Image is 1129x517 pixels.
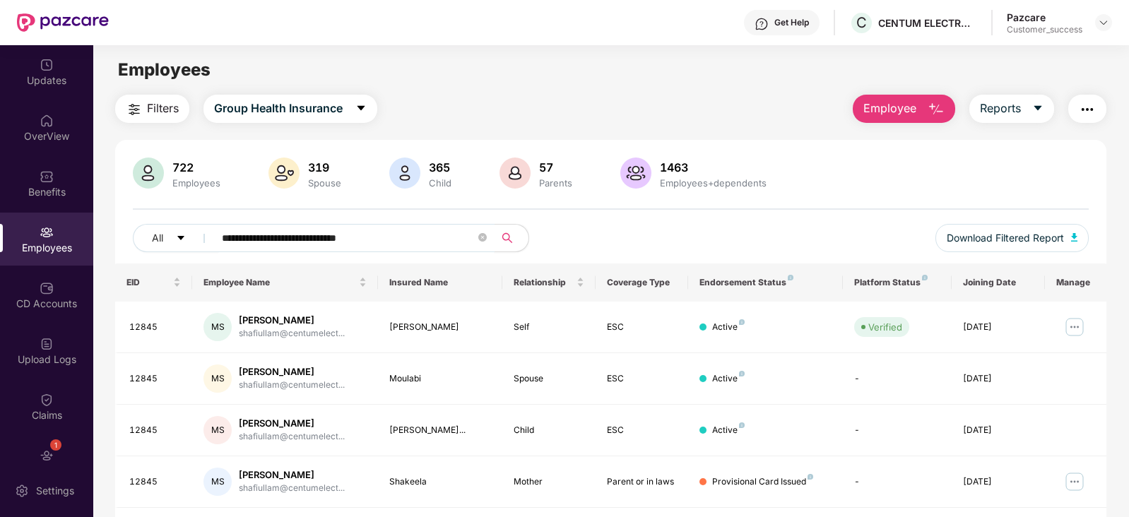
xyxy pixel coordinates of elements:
[856,14,867,31] span: C
[40,170,54,184] img: svg+xml;base64,PHN2ZyBpZD0iQmVuZWZpdHMiIHhtbG5zPSJodHRwOi8vd3d3LnczLm9yZy8yMDAwL3N2ZyIgd2lkdGg9Ij...
[712,372,745,386] div: Active
[1045,263,1107,302] th: Manage
[40,281,54,295] img: svg+xml;base64,PHN2ZyBpZD0iQ0RfQWNjb3VudHMiIGRhdGEtbmFtZT0iQ0QgQWNjb3VudHMiIHhtbG5zPSJodHRwOi8vd3...
[126,101,143,118] img: svg+xml;base64,PHN2ZyB4bWxucz0iaHR0cDovL3d3dy53My5vcmcvMjAwMC9zdmciIHdpZHRoPSIyNCIgaGVpZ2h0PSIyNC...
[963,321,1034,334] div: [DATE]
[115,263,193,302] th: EID
[854,277,940,288] div: Platform Status
[868,320,902,334] div: Verified
[922,275,928,280] img: svg+xml;base64,PHN2ZyB4bWxucz0iaHR0cDovL3d3dy53My5vcmcvMjAwMC9zdmciIHdpZHRoPSI4IiBoZWlnaHQ9IjgiIH...
[203,364,232,393] div: MS
[239,314,345,327] div: [PERSON_NAME]
[389,424,490,437] div: [PERSON_NAME]...
[389,372,490,386] div: Moulabi
[657,160,769,174] div: 1463
[129,321,182,334] div: 12845
[536,160,575,174] div: 57
[203,277,356,288] span: Employee Name
[1079,101,1096,118] img: svg+xml;base64,PHN2ZyB4bWxucz0iaHR0cDovL3d3dy53My5vcmcvMjAwMC9zdmciIHdpZHRoPSIyNCIgaGVpZ2h0PSIyNC...
[952,263,1045,302] th: Joining Date
[514,424,584,437] div: Child
[40,114,54,128] img: svg+xml;base64,PHN2ZyBpZD0iSG9tZSIgeG1sbnM9Imh0dHA6Ly93d3cudzMub3JnLzIwMDAvc3ZnIiB3aWR0aD0iMjAiIG...
[389,321,490,334] div: [PERSON_NAME]
[1071,233,1078,242] img: svg+xml;base64,PHN2ZyB4bWxucz0iaHR0cDovL3d3dy53My5vcmcvMjAwMC9zdmciIHhtbG5zOnhsaW5rPSJodHRwOi8vd3...
[1098,17,1109,28] img: svg+xml;base64,PHN2ZyBpZD0iRHJvcGRvd24tMzJ4MzIiIHhtbG5zPSJodHRwOi8vd3d3LnczLm9yZy8yMDAwL3N2ZyIgd2...
[305,177,344,189] div: Spouse
[17,13,109,32] img: New Pazcare Logo
[774,17,809,28] div: Get Help
[963,475,1034,489] div: [DATE]
[712,321,745,334] div: Active
[239,365,345,379] div: [PERSON_NAME]
[739,422,745,428] img: svg+xml;base64,PHN2ZyB4bWxucz0iaHR0cDovL3d3dy53My5vcmcvMjAwMC9zdmciIHdpZHRoPSI4IiBoZWlnaHQ9IjgiIH...
[607,424,678,437] div: ESC
[239,379,345,392] div: shafiullam@centumelect...
[596,263,689,302] th: Coverage Type
[739,371,745,376] img: svg+xml;base64,PHN2ZyB4bWxucz0iaHR0cDovL3d3dy53My5vcmcvMjAwMC9zdmciIHdpZHRoPSI4IiBoZWlnaHQ9IjgiIH...
[843,353,952,405] td: -
[203,468,232,496] div: MS
[863,100,916,117] span: Employee
[170,177,223,189] div: Employees
[878,16,977,30] div: CENTUM ELECTRONICS LIMITED
[40,58,54,72] img: svg+xml;base64,PHN2ZyBpZD0iVXBkYXRlZCIgeG1sbnM9Imh0dHA6Ly93d3cudzMub3JnLzIwMDAvc3ZnIiB3aWR0aD0iMj...
[1063,470,1086,493] img: manageButton
[502,263,596,302] th: Relationship
[426,177,454,189] div: Child
[118,59,211,80] span: Employees
[126,277,171,288] span: EID
[1007,24,1082,35] div: Customer_success
[657,177,769,189] div: Employees+dependents
[203,313,232,341] div: MS
[32,484,78,498] div: Settings
[514,321,584,334] div: Self
[239,482,345,495] div: shafiullam@centumelect...
[176,233,186,244] span: caret-down
[500,158,531,189] img: svg+xml;base64,PHN2ZyB4bWxucz0iaHR0cDovL3d3dy53My5vcmcvMjAwMC9zdmciIHhtbG5zOnhsaW5rPSJodHRwOi8vd3...
[607,475,678,489] div: Parent or in laws
[712,424,745,437] div: Active
[268,158,300,189] img: svg+xml;base64,PHN2ZyB4bWxucz0iaHR0cDovL3d3dy53My5vcmcvMjAwMC9zdmciIHhtbG5zOnhsaW5rPSJodHRwOi8vd3...
[389,475,490,489] div: Shakeela
[935,224,1089,252] button: Download Filtered Report
[514,277,574,288] span: Relationship
[129,424,182,437] div: 12845
[843,456,952,508] td: -
[969,95,1054,123] button: Reportscaret-down
[494,232,521,244] span: search
[426,160,454,174] div: 365
[478,233,487,242] span: close-circle
[788,275,793,280] img: svg+xml;base64,PHN2ZyB4bWxucz0iaHR0cDovL3d3dy53My5vcmcvMjAwMC9zdmciIHdpZHRoPSI4IiBoZWlnaHQ9IjgiIH...
[129,475,182,489] div: 12845
[214,100,343,117] span: Group Health Insurance
[739,319,745,325] img: svg+xml;base64,PHN2ZyB4bWxucz0iaHR0cDovL3d3dy53My5vcmcvMjAwMC9zdmciIHdpZHRoPSI4IiBoZWlnaHQ9IjgiIH...
[15,484,29,498] img: svg+xml;base64,PHN2ZyBpZD0iU2V0dGluZy0yMHgyMCIgeG1sbnM9Imh0dHA6Ly93d3cudzMub3JnLzIwMDAvc3ZnIiB3aW...
[40,448,54,463] img: svg+xml;base64,PHN2ZyBpZD0iRW5kb3JzZW1lbnRzIiB4bWxucz0iaHR0cDovL3d3dy53My5vcmcvMjAwMC9zdmciIHdpZH...
[239,430,345,444] div: shafiullam@centumelect...
[147,100,179,117] span: Filters
[192,263,378,302] th: Employee Name
[40,337,54,351] img: svg+xml;base64,PHN2ZyBpZD0iVXBsb2FkX0xvZ3MiIGRhdGEtbmFtZT0iVXBsb2FkIExvZ3MiIHhtbG5zPSJodHRwOi8vd3...
[305,160,344,174] div: 319
[239,327,345,340] div: shafiullam@centumelect...
[129,372,182,386] div: 12845
[514,475,584,489] div: Mother
[947,230,1064,246] span: Download Filtered Report
[1032,102,1044,115] span: caret-down
[40,225,54,239] img: svg+xml;base64,PHN2ZyBpZD0iRW1wbG95ZWVzIiB4bWxucz0iaHR0cDovL3d3dy53My5vcmcvMjAwMC9zdmciIHdpZHRoPS...
[620,158,651,189] img: svg+xml;base64,PHN2ZyB4bWxucz0iaHR0cDovL3d3dy53My5vcmcvMjAwMC9zdmciIHhtbG5zOnhsaW5rPSJodHRwOi8vd3...
[808,474,813,480] img: svg+xml;base64,PHN2ZyB4bWxucz0iaHR0cDovL3d3dy53My5vcmcvMjAwMC9zdmciIHdpZHRoPSI4IiBoZWlnaHQ9IjgiIH...
[536,177,575,189] div: Parents
[170,160,223,174] div: 722
[755,17,769,31] img: svg+xml;base64,PHN2ZyBpZD0iSGVscC0zMngzMiIgeG1sbnM9Imh0dHA6Ly93d3cudzMub3JnLzIwMDAvc3ZnIiB3aWR0aD...
[478,232,487,245] span: close-circle
[40,393,54,407] img: svg+xml;base64,PHN2ZyBpZD0iQ2xhaW0iIHhtbG5zPSJodHRwOi8vd3d3LnczLm9yZy8yMDAwL3N2ZyIgd2lkdGg9IjIwIi...
[853,95,955,123] button: Employee
[239,468,345,482] div: [PERSON_NAME]
[963,424,1034,437] div: [DATE]
[133,224,219,252] button: Allcaret-down
[1063,316,1086,338] img: manageButton
[203,95,377,123] button: Group Health Insurancecaret-down
[115,95,189,123] button: Filters
[50,439,61,451] div: 1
